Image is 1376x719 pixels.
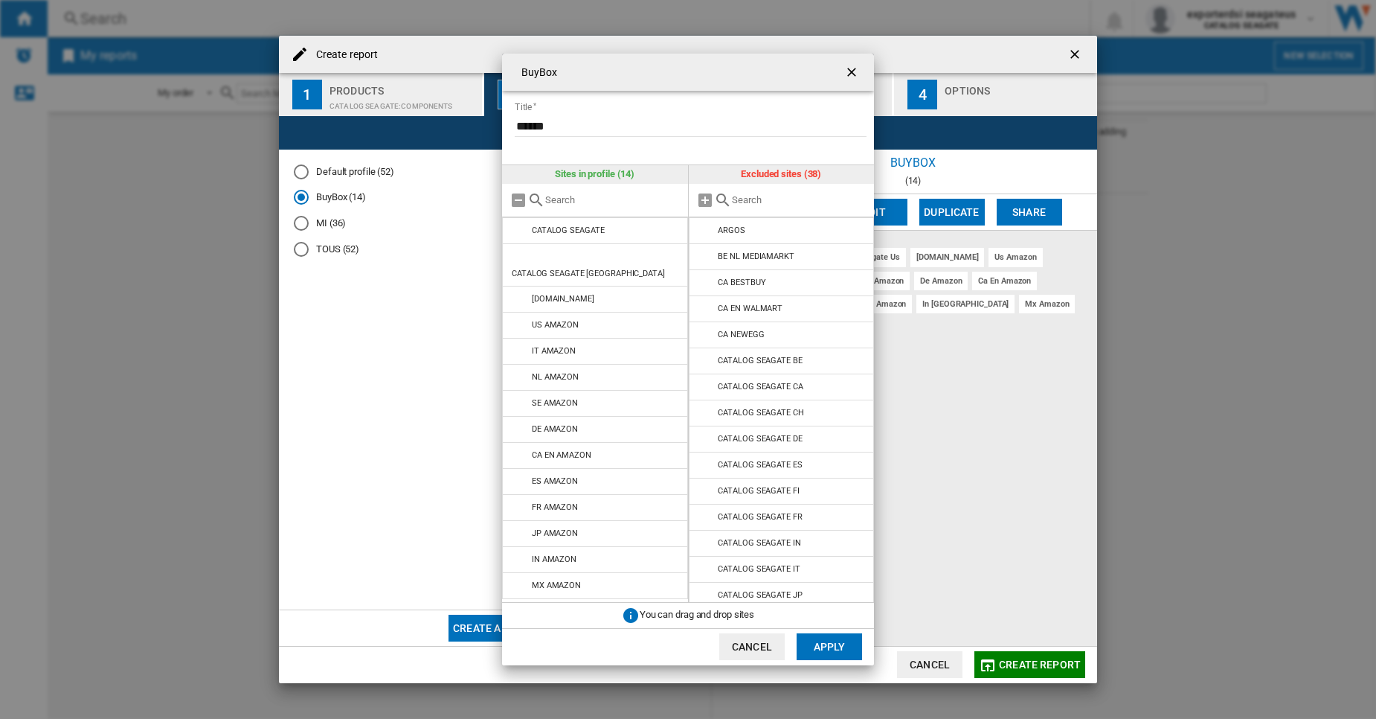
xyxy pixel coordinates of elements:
button: getI18NText('BUTTONS.CLOSE_DIALOG') [838,57,868,87]
div: MX AMAZON [532,581,581,590]
div: CA EN AMAZON [532,450,591,460]
div: CATALOG SEAGATE CA [718,382,803,392]
md-icon: Add all [696,191,714,209]
div: CATALOG SEAGATE [532,226,605,235]
div: ES AMAZON [532,476,578,486]
md-icon: Remove all [509,191,527,209]
div: CATALOG SEAGATE IN [718,538,800,548]
div: BE NL MEDIAMARKT [718,252,794,261]
div: CA BESTBUY [718,278,765,287]
div: CATALOG SEAGATE JP [718,590,802,600]
div: CATALOG SEAGATE IT [718,564,800,574]
div: SE AMAZON [532,398,578,408]
div: CA NEWEGG [718,330,764,339]
div: CATALOG SEAGATE FR [718,512,802,522]
div: DE AMAZON [532,424,578,434]
button: Cancel [719,633,785,660]
div: CATALOG SEAGATE [GEOGRAPHIC_DATA] [512,269,665,278]
div: US AMAZON [532,320,579,330]
div: Excluded sites (38) [689,165,875,183]
span: You can drag and drop sites [640,609,754,620]
div: CA EN WALMART [718,304,782,313]
div: CATALOG SEAGATE DE [718,434,802,444]
div: [DOMAIN_NAME] [532,294,594,304]
div: Sites in profile (14) [502,165,688,183]
div: CATALOG SEAGATE FI [718,486,799,496]
div: IN AMAZON [532,555,576,564]
ng-md-icon: getI18NText('BUTTONS.CLOSE_DIALOG') [844,65,862,83]
div: IT AMAZON [532,346,576,356]
div: CATALOG SEAGATE BE [718,356,802,365]
input: Search [732,194,867,205]
div: JP AMAZON [532,528,578,538]
div: NL AMAZON [532,372,579,382]
div: ARGOS [718,226,745,235]
button: Apply [797,633,862,660]
div: CATALOG SEAGATE ES [718,460,802,470]
div: CATALOG SEAGATE CH [718,408,803,418]
input: Search [545,194,681,205]
div: FR AMAZON [532,502,578,512]
h4: BuyBox [514,65,558,80]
